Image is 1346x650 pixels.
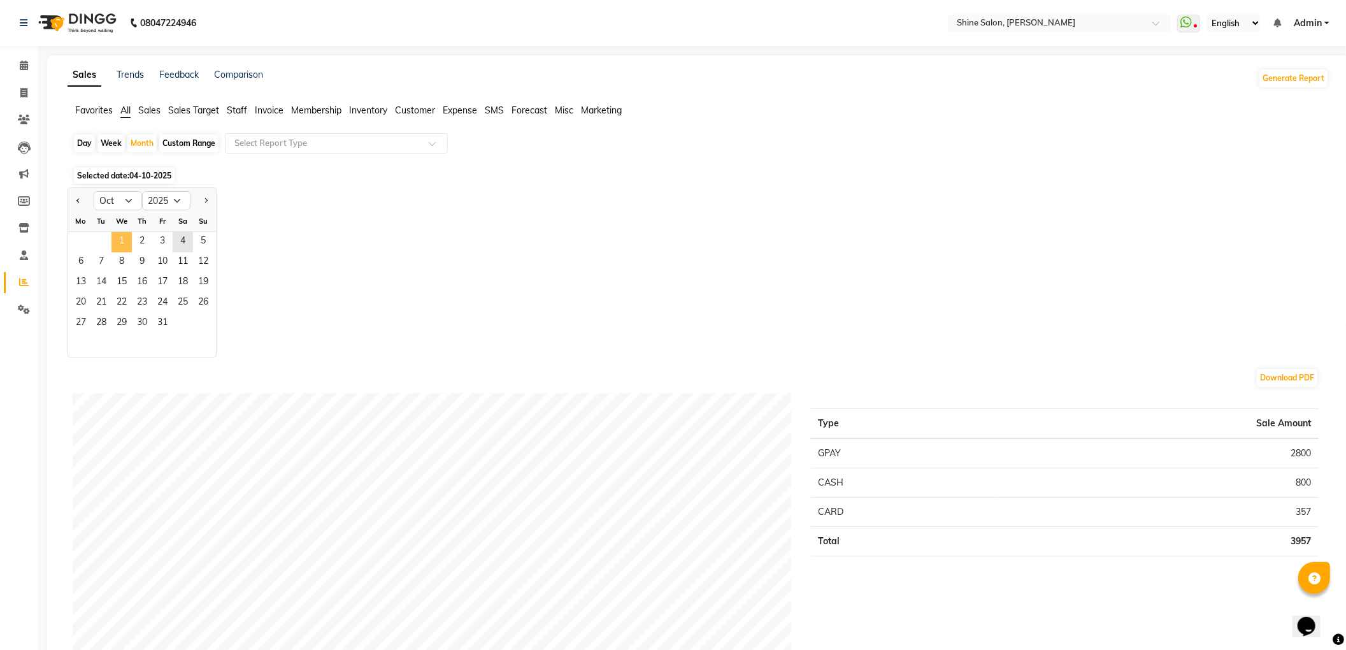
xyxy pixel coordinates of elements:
span: 22 [111,293,132,314]
div: Saturday, October 4, 2025 [173,232,193,252]
div: Wednesday, October 15, 2025 [111,273,132,293]
a: Feedback [159,69,199,80]
div: We [111,211,132,231]
b: 08047224946 [140,5,196,41]
span: Sales [138,105,161,116]
div: Thursday, October 23, 2025 [132,293,152,314]
td: 2800 [998,438,1319,468]
th: Sale Amount [998,409,1319,439]
span: 4 [173,232,193,252]
span: 7 [91,252,111,273]
div: Th [132,211,152,231]
span: All [120,105,131,116]
div: Monday, October 20, 2025 [71,293,91,314]
div: Friday, October 10, 2025 [152,252,173,273]
div: Wednesday, October 29, 2025 [111,314,132,334]
button: Previous month [73,191,83,211]
span: Forecast [512,105,547,116]
span: Inventory [349,105,387,116]
div: Monday, October 27, 2025 [71,314,91,334]
div: Sa [173,211,193,231]
span: 5 [193,232,213,252]
span: 8 [111,252,132,273]
span: 12 [193,252,213,273]
div: Saturday, October 25, 2025 [173,293,193,314]
td: CASH [811,468,998,498]
span: 11 [173,252,193,273]
div: Day [74,134,95,152]
span: 9 [132,252,152,273]
span: 3 [152,232,173,252]
span: 18 [173,273,193,293]
div: Tu [91,211,111,231]
div: Tuesday, October 14, 2025 [91,273,111,293]
a: Sales [68,64,101,87]
td: GPAY [811,438,998,468]
div: Wednesday, October 1, 2025 [111,232,132,252]
span: Membership [291,105,341,116]
div: Su [193,211,213,231]
span: 25 [173,293,193,314]
div: Monday, October 13, 2025 [71,273,91,293]
span: 6 [71,252,91,273]
span: 30 [132,314,152,334]
span: 14 [91,273,111,293]
span: 26 [193,293,213,314]
select: Select month [94,191,142,210]
span: Staff [227,105,247,116]
img: logo [32,5,120,41]
span: Selected date: [74,168,175,184]
a: Trends [117,69,144,80]
span: Customer [395,105,435,116]
td: 800 [998,468,1319,498]
span: 29 [111,314,132,334]
div: Tuesday, October 7, 2025 [91,252,111,273]
button: Download PDF [1257,369,1317,387]
span: 10 [152,252,173,273]
div: Sunday, October 5, 2025 [193,232,213,252]
button: Generate Report [1259,69,1328,87]
span: 2 [132,232,152,252]
span: 19 [193,273,213,293]
div: Fr [152,211,173,231]
td: CARD [811,498,998,527]
span: 04-10-2025 [129,171,171,180]
button: Next month [201,191,211,211]
span: 24 [152,293,173,314]
div: Wednesday, October 8, 2025 [111,252,132,273]
div: Sunday, October 26, 2025 [193,293,213,314]
div: Thursday, October 2, 2025 [132,232,152,252]
div: Friday, October 31, 2025 [152,314,173,334]
td: 3957 [998,527,1319,556]
td: Total [811,527,998,556]
a: Comparison [214,69,263,80]
span: Invoice [255,105,283,116]
div: Tuesday, October 21, 2025 [91,293,111,314]
div: Sunday, October 19, 2025 [193,273,213,293]
div: Thursday, October 16, 2025 [132,273,152,293]
div: Friday, October 24, 2025 [152,293,173,314]
div: Month [127,134,157,152]
span: 17 [152,273,173,293]
span: Admin [1294,17,1322,30]
span: SMS [485,105,504,116]
span: 16 [132,273,152,293]
div: Custom Range [159,134,218,152]
div: Friday, October 17, 2025 [152,273,173,293]
span: Sales Target [168,105,219,116]
span: 15 [111,273,132,293]
span: 20 [71,293,91,314]
span: 23 [132,293,152,314]
select: Select year [142,191,190,210]
div: Sunday, October 12, 2025 [193,252,213,273]
div: Thursday, October 9, 2025 [132,252,152,273]
span: 31 [152,314,173,334]
div: Thursday, October 30, 2025 [132,314,152,334]
div: Tuesday, October 28, 2025 [91,314,111,334]
td: 357 [998,498,1319,527]
div: Saturday, October 11, 2025 [173,252,193,273]
span: Marketing [581,105,622,116]
span: 21 [91,293,111,314]
iframe: chat widget [1292,599,1333,637]
span: Favorites [75,105,113,116]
